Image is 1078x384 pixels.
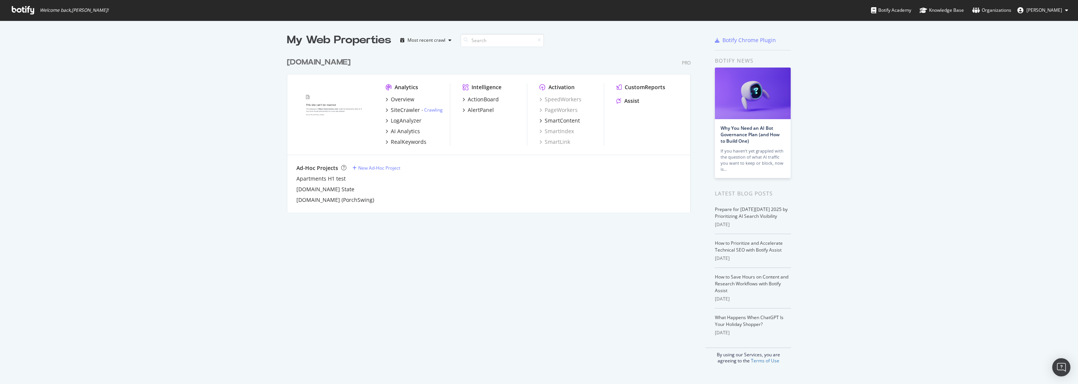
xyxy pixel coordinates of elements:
[715,57,791,65] div: Botify news
[287,48,697,212] div: grid
[539,138,570,146] a: SmartLink
[391,106,420,114] div: SiteCrawler
[461,34,544,47] input: Search
[407,38,445,42] div: Most recent crawl
[391,96,414,103] div: Overview
[296,164,338,172] div: Ad-Hoc Projects
[539,96,581,103] a: SpeedWorkers
[715,296,791,302] div: [DATE]
[397,34,454,46] button: Most recent crawl
[715,36,776,44] a: Botify Chrome Plugin
[391,138,426,146] div: RealKeywords
[539,106,578,114] a: PageWorkers
[715,206,788,219] a: Prepare for [DATE][DATE] 2025 by Prioritizing AI Search Visibility
[385,127,420,135] a: AI Analytics
[40,7,108,13] span: Welcome back, [PERSON_NAME] !
[715,329,791,336] div: [DATE]
[920,6,964,14] div: Knowledge Base
[421,107,443,113] div: -
[468,106,494,114] div: AlertPanel
[625,83,665,91] div: CustomReports
[616,83,665,91] a: CustomReports
[721,148,785,172] div: If you haven’t yet grappled with the question of what AI traffic you want to keep or block, now is…
[545,117,580,124] div: SmartContent
[624,97,639,105] div: Assist
[462,96,499,103] a: ActionBoard
[548,83,575,91] div: Activation
[972,6,1011,14] div: Organizations
[358,165,400,171] div: New Ad-Hoc Project
[395,83,418,91] div: Analytics
[715,255,791,262] div: [DATE]
[715,274,788,294] a: How to Save Hours on Content and Research Workflows with Botify Assist
[296,175,346,183] a: Apartments H1 test
[715,314,783,327] a: What Happens When ChatGPT Is Your Holiday Shopper?
[751,357,779,364] a: Terms of Use
[424,107,443,113] a: Crawling
[468,96,499,103] div: ActionBoard
[539,117,580,124] a: SmartContent
[1052,358,1070,376] div: Open Intercom Messenger
[682,60,691,66] div: Pro
[715,221,791,228] div: [DATE]
[715,68,791,119] img: Why You Need an AI Bot Governance Plan (and How to Build One)
[1011,4,1074,16] button: [PERSON_NAME]
[391,127,420,135] div: AI Analytics
[721,125,780,144] a: Why You Need an AI Bot Governance Plan (and How to Build One)
[385,96,414,103] a: Overview
[871,6,911,14] div: Botify Academy
[296,83,373,145] img: www.homes.com
[391,117,421,124] div: LogAnalyzer
[715,240,783,253] a: How to Prioritize and Accelerate Technical SEO with Botify Assist
[296,186,354,193] a: [DOMAIN_NAME] State
[287,57,351,68] div: [DOMAIN_NAME]
[385,117,421,124] a: LogAnalyzer
[385,138,426,146] a: RealKeywords
[385,106,443,114] a: SiteCrawler- Crawling
[287,57,354,68] a: [DOMAIN_NAME]
[296,196,374,204] a: [DOMAIN_NAME] (PorchSwing)
[722,36,776,44] div: Botify Chrome Plugin
[705,348,791,364] div: By using our Services, you are agreeing to the
[462,106,494,114] a: AlertPanel
[472,83,501,91] div: Intelligence
[287,33,391,48] div: My Web Properties
[1026,7,1062,13] span: Alexa Radu
[539,127,574,135] a: SmartIndex
[353,165,400,171] a: New Ad-Hoc Project
[616,97,639,105] a: Assist
[715,189,791,198] div: Latest Blog Posts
